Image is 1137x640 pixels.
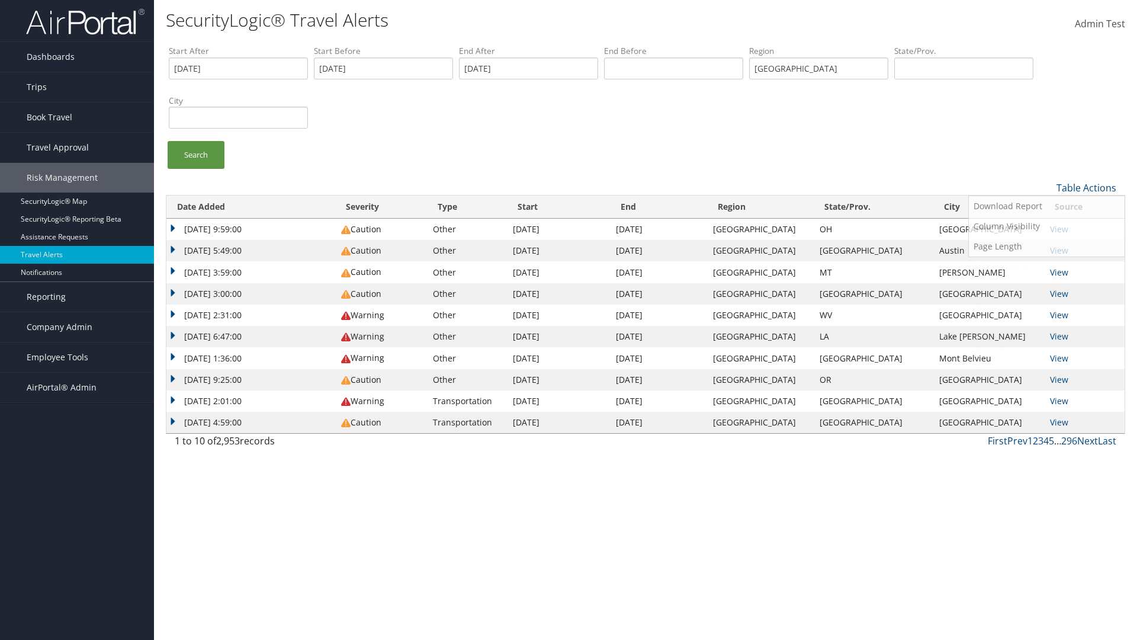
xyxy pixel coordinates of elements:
[969,338,1125,359] a: State/Prov.
[969,217,1125,238] a: Severity
[969,196,1125,216] a: Download Report
[27,72,47,102] span: Trips
[969,278,1125,298] a: Start
[969,298,1125,318] a: End
[27,163,98,193] span: Risk Management
[26,8,144,36] img: airportal-logo.png
[27,103,72,132] span: Book Travel
[969,258,1125,278] a: Description
[969,238,1125,258] a: Type
[969,318,1125,338] a: Region
[969,197,1125,217] a: Date Added
[27,282,66,312] span: Reporting
[969,359,1125,379] a: City
[27,373,97,402] span: AirPortal® Admin
[27,42,75,72] span: Dashboards
[27,133,89,162] span: Travel Approval
[27,312,92,342] span: Company Admin
[27,343,88,372] span: Employee Tools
